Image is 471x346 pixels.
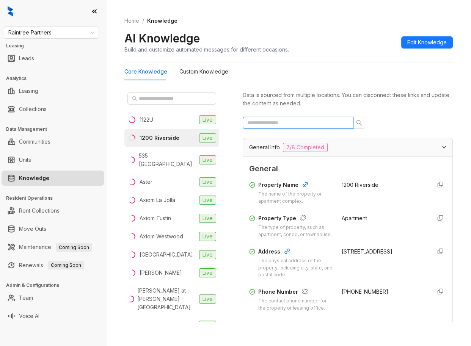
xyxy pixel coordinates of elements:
[199,196,216,205] span: Live
[6,282,106,289] h3: Admin & Configurations
[243,138,452,157] div: General Info7/8 Completed
[2,221,104,236] li: Move Outs
[139,152,196,168] div: 535 [GEOGRAPHIC_DATA]
[2,83,104,99] li: Leasing
[2,134,104,149] li: Communities
[199,214,216,223] span: Live
[199,268,216,277] span: Live
[19,290,33,305] a: Team
[137,287,196,312] div: [PERSON_NAME] at [PERSON_NAME][GEOGRAPHIC_DATA]
[140,232,183,241] div: Axiom Westwood
[19,203,60,218] a: Rent Collections
[19,51,34,66] a: Leads
[258,321,333,331] div: Community Email
[19,171,49,186] a: Knowledge
[258,288,333,297] div: Phone Number
[258,297,333,312] div: The contact phone number for the property or leasing office.
[56,243,92,252] span: Coming Soon
[199,294,216,304] span: Live
[258,191,333,205] div: The name of the property or apartment complex.
[258,224,333,238] div: The type of property, such as apartment, condo, or townhouse.
[342,288,388,295] span: [PHONE_NUMBER]
[6,126,106,133] h3: Data Management
[124,67,167,76] div: Core Knowledge
[2,203,104,218] li: Rent Collections
[2,308,104,324] li: Voice AI
[2,290,104,305] li: Team
[124,45,289,53] div: Build and customize automated messages for different occasions.
[8,27,94,38] span: Raintree Partners
[132,96,137,101] span: search
[19,258,84,273] a: RenewalsComing Soon
[6,75,106,82] h3: Analytics
[2,240,104,255] li: Maintenance
[342,182,378,188] span: 1200 Riverside
[48,261,84,269] span: Coming Soon
[140,214,171,222] div: Axiom Tustin
[147,17,177,24] span: Knowledge
[179,67,228,76] div: Custom Knowledge
[199,133,216,142] span: Live
[19,102,47,117] a: Collections
[142,17,144,25] li: /
[442,145,446,149] span: expanded
[199,250,216,259] span: Live
[283,143,328,152] span: 7/8 Completed
[6,195,106,202] h3: Resident Operations
[2,171,104,186] li: Knowledge
[19,152,31,168] a: Units
[2,152,104,168] li: Units
[407,38,447,47] span: Edit Knowledge
[140,134,179,142] div: 1200 Riverside
[19,308,39,324] a: Voice AI
[140,178,152,186] div: Aster
[199,177,216,186] span: Live
[199,155,216,164] span: Live
[140,196,175,204] div: Axiom La Jolla
[258,214,333,224] div: Property Type
[8,6,13,17] img: logo
[342,215,367,221] span: Apartment
[19,134,50,149] a: Communities
[2,51,104,66] li: Leads
[124,31,200,45] h2: AI Knowledge
[6,42,106,49] h3: Leasing
[199,115,216,124] span: Live
[19,83,38,99] a: Leasing
[140,269,182,277] div: [PERSON_NAME]
[342,247,425,256] div: [STREET_ADDRESS]
[199,232,216,241] span: Live
[249,163,446,175] span: General
[258,247,333,257] div: Address
[243,91,453,108] div: Data is sourced from multiple locations. You can disconnect these links and update the content as...
[2,102,104,117] li: Collections
[249,143,280,152] span: General Info
[123,17,141,25] a: Home
[2,258,104,273] li: Renewals
[140,250,193,259] div: [GEOGRAPHIC_DATA]
[356,120,362,126] span: search
[199,321,216,330] span: Live
[140,116,153,124] div: 1122U
[140,321,178,329] div: Indie Collection
[258,181,333,191] div: Property Name
[401,36,453,49] button: Edit Knowledge
[19,221,46,236] a: Move Outs
[258,257,333,279] div: The physical address of the property, including city, state, and postal code.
